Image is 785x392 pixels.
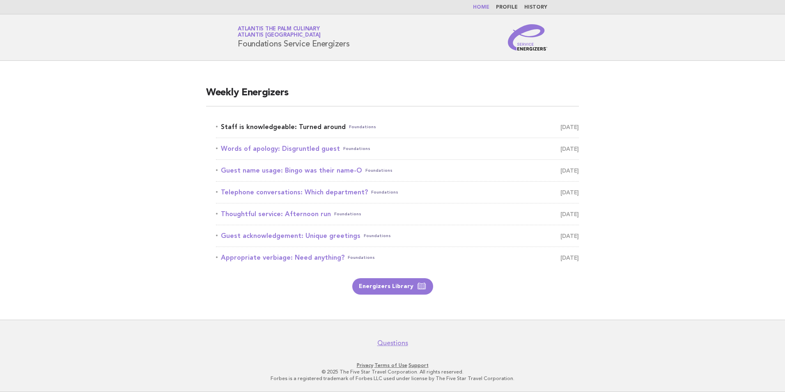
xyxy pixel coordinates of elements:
[141,369,644,375] p: © 2025 The Five Star Travel Corporation. All rights reserved.
[216,165,579,176] a: Guest name usage: Bingo was their name-OFoundations [DATE]
[238,26,321,38] a: Atlantis The Palm CulinaryAtlantis [GEOGRAPHIC_DATA]
[496,5,518,10] a: Profile
[560,165,579,176] span: [DATE]
[206,86,579,106] h2: Weekly Energizers
[216,143,579,154] a: Words of apology: Disgruntled guestFoundations [DATE]
[560,121,579,133] span: [DATE]
[560,143,579,154] span: [DATE]
[238,27,350,48] h1: Foundations Service Energizers
[238,33,321,38] span: Atlantis [GEOGRAPHIC_DATA]
[216,252,579,263] a: Appropriate verbiage: Need anything?Foundations [DATE]
[352,278,433,295] a: Energizers Library
[560,230,579,242] span: [DATE]
[371,187,398,198] span: Foundations
[349,121,376,133] span: Foundations
[560,187,579,198] span: [DATE]
[216,208,579,220] a: Thoughtful service: Afternoon runFoundations [DATE]
[348,252,375,263] span: Foundations
[343,143,370,154] span: Foundations
[216,121,579,133] a: Staff is knowledgeable: Turned aroundFoundations [DATE]
[377,339,408,347] a: Questions
[560,252,579,263] span: [DATE]
[409,362,429,368] a: Support
[141,375,644,382] p: Forbes is a registered trademark of Forbes LLC used under license by The Five Star Travel Corpora...
[374,362,407,368] a: Terms of Use
[141,362,644,369] p: · ·
[508,24,547,51] img: Service Energizers
[365,165,392,176] span: Foundations
[334,208,361,220] span: Foundations
[364,230,391,242] span: Foundations
[524,5,547,10] a: History
[473,5,489,10] a: Home
[216,230,579,242] a: Guest acknowledgement: Unique greetingsFoundations [DATE]
[216,187,579,198] a: Telephone conversations: Which department?Foundations [DATE]
[357,362,373,368] a: Privacy
[560,208,579,220] span: [DATE]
